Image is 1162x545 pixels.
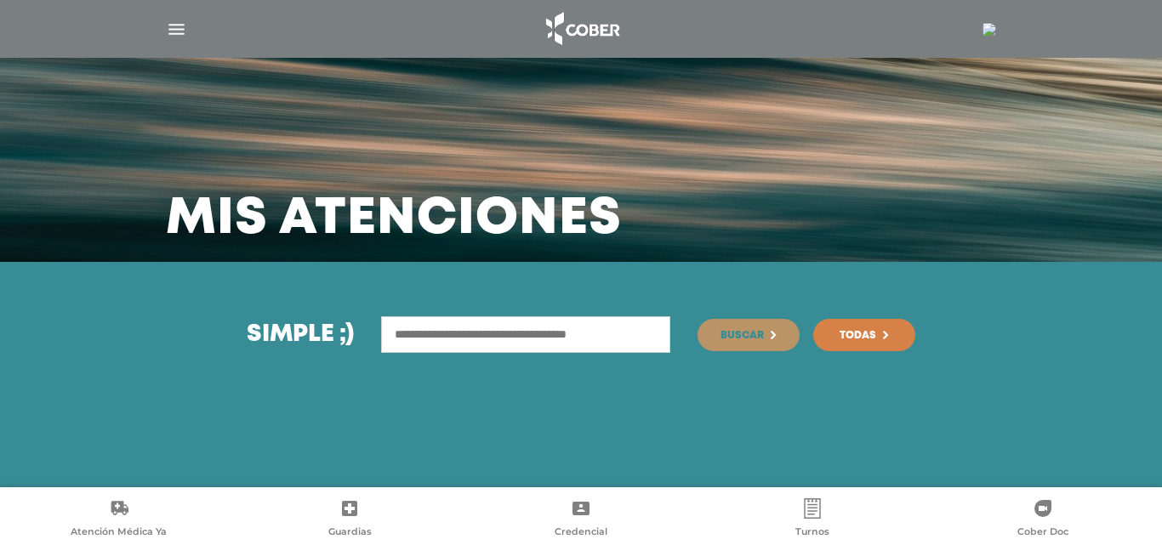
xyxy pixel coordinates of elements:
span: Atención Médica Ya [71,525,167,541]
h3: Mis atenciones [166,197,622,241]
span: Todas [840,331,876,341]
span: ;) [339,324,354,345]
button: Buscar [698,319,800,351]
span: Buscar [721,331,764,341]
a: Turnos [697,498,928,542]
img: 3728 [983,23,996,37]
a: Todas [813,319,915,351]
img: logo_cober_home-white.png [537,9,626,49]
span: Credencial [555,525,607,541]
span: Guardias [328,525,372,541]
a: Guardias [235,498,466,542]
a: Atención Médica Ya [3,498,235,542]
a: Credencial [465,498,697,542]
span: Turnos [795,525,829,541]
a: Cober Doc [927,498,1159,542]
span: Simple [247,324,334,345]
span: Cober Doc [1017,525,1068,541]
img: Cober_menu-lines-white.svg [166,19,187,40]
